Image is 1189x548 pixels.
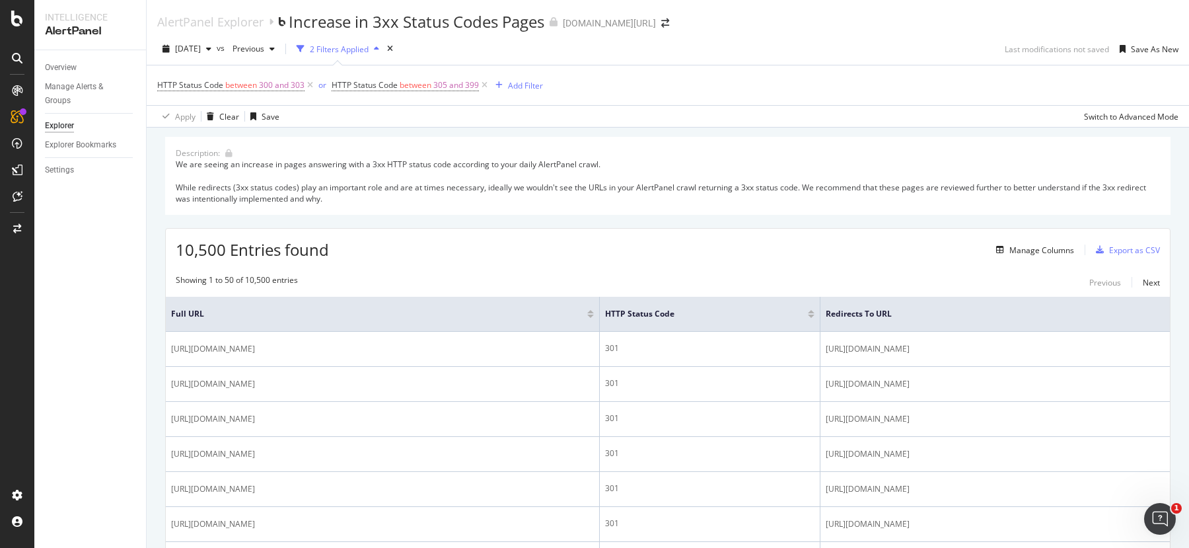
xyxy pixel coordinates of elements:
div: Save As New [1131,44,1178,55]
span: [URL][DOMAIN_NAME] [171,483,255,496]
span: 300 and 303 [259,76,305,95]
button: Save [245,106,279,127]
div: Last modifications not saved [1005,44,1109,55]
div: Intelligence [45,11,135,24]
span: Previous [227,43,264,54]
a: Settings [45,163,137,177]
div: times [384,42,396,56]
span: between [225,79,257,91]
div: Description: [176,147,220,159]
button: Previous [227,38,280,59]
div: Showing 1 to 50 of 10,500 entries [176,274,298,290]
a: Explorer [45,119,137,133]
a: AlertPanel Explorer [157,15,264,29]
span: [URL][DOMAIN_NAME] [826,483,910,496]
span: vs [217,42,227,54]
a: Overview [45,61,137,75]
span: Full URL [171,308,567,320]
button: 2 Filters Applied [291,38,384,59]
div: 301 [605,412,814,424]
span: 1 [1171,503,1182,514]
div: [DOMAIN_NAME][URL] [563,17,656,30]
a: Manage Alerts & Groups [45,80,137,108]
button: Save As New [1114,38,1178,59]
div: Clear [219,111,239,122]
button: Next [1143,274,1160,290]
span: [URL][DOMAIN_NAME] [826,377,910,391]
div: 2 Filters Applied [310,44,369,55]
div: We are seeing an increase in pages answering with a 3xx HTTP status code according to your daily ... [176,159,1160,204]
div: 301 [605,483,814,494]
span: HTTP Status Code [332,79,398,91]
div: Save [262,111,279,122]
div: 301 [605,377,814,389]
button: or [318,79,326,91]
span: [URL][DOMAIN_NAME] [171,342,255,356]
button: Add Filter [490,77,543,93]
div: Explorer Bookmarks [45,138,116,152]
span: [URL][DOMAIN_NAME] [171,377,255,391]
button: Apply [157,106,196,127]
span: [URL][DOMAIN_NAME] [171,412,255,426]
button: Previous [1089,274,1121,290]
div: Increase in 3xx Status Codes Pages [289,11,544,33]
div: Add Filter [508,80,543,91]
div: 301 [605,518,814,529]
button: Manage Columns [991,242,1074,258]
span: [URL][DOMAIN_NAME] [826,518,910,531]
div: AlertPanel [45,24,135,39]
a: Explorer Bookmarks [45,138,137,152]
span: between [400,79,431,91]
div: Next [1143,277,1160,288]
div: 301 [605,448,814,459]
div: Export as CSV [1109,245,1160,256]
span: 10,500 Entries found [176,239,329,260]
div: arrow-right-arrow-left [661,19,669,28]
div: Apply [175,111,196,122]
span: HTTP Status Code [157,79,223,91]
span: 305 and 399 [433,76,479,95]
span: HTTP Status Code [605,308,788,320]
div: Settings [45,163,74,177]
div: Explorer [45,119,74,133]
div: Previous [1089,277,1121,288]
div: Manage Alerts & Groups [45,80,124,108]
button: Clear [201,106,239,127]
div: Switch to Advanced Mode [1084,111,1178,122]
span: Redirects to URL [826,308,1145,320]
span: [URL][DOMAIN_NAME] [171,518,255,531]
span: [URL][DOMAIN_NAME] [826,342,910,356]
span: [URL][DOMAIN_NAME] [171,448,255,461]
button: Export as CSV [1091,239,1160,260]
iframe: Intercom live chat [1144,503,1176,535]
div: 301 [605,342,814,354]
span: [URL][DOMAIN_NAME] [826,412,910,426]
button: Switch to Advanced Mode [1079,106,1178,127]
div: Manage Columns [1009,245,1074,256]
span: [URL][DOMAIN_NAME] [826,448,910,461]
div: Overview [45,61,77,75]
span: 2025 Sep. 30th [175,43,201,54]
button: [DATE] [157,38,217,59]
